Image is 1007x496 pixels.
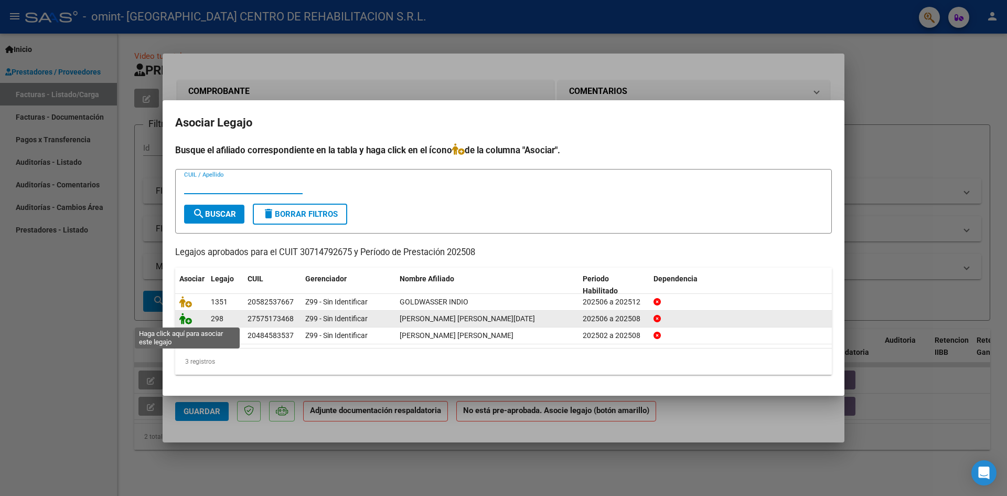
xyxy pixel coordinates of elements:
mat-icon: delete [262,207,275,220]
h2: Asociar Legajo [175,113,832,133]
span: Borrar Filtros [262,209,338,219]
datatable-header-cell: Asociar [175,268,207,302]
h4: Busque el afiliado correspondiente en la tabla y haga click en el ícono de la columna "Asociar". [175,143,832,157]
datatable-header-cell: Legajo [207,268,243,302]
span: Asociar [179,275,205,283]
span: Buscar [192,209,236,219]
p: Legajos aprobados para el CUIT 30714792675 y Período de Prestación 202508 [175,246,832,259]
span: 298 [211,314,223,323]
span: Z99 - Sin Identificar [305,314,368,323]
span: 1351 [211,298,228,306]
span: Gerenciador [305,275,347,283]
button: Borrar Filtros [253,204,347,225]
button: Buscar [184,205,244,224]
span: Z99 - Sin Identificar [305,298,368,306]
div: 3 registros [175,349,832,375]
span: Z99 - Sin Identificar [305,331,368,340]
span: Dependencia [654,275,698,283]
span: CUIL [248,275,263,283]
div: 20582537667 [248,296,294,308]
div: 202502 a 202508 [583,330,645,342]
div: Open Intercom Messenger [971,460,997,486]
span: Legajo [211,275,234,283]
span: Periodo Habilitado [583,275,618,295]
span: TOCCI SANTIAGO GABRIEL [400,331,513,340]
span: REYES POMA KAREN LUCIA [400,314,535,323]
datatable-header-cell: Nombre Afiliado [395,268,579,302]
datatable-header-cell: Gerenciador [301,268,395,302]
datatable-header-cell: Dependencia [649,268,832,302]
span: Nombre Afiliado [400,275,454,283]
mat-icon: search [192,207,205,220]
span: GOLDWASSER INDIO [400,298,468,306]
div: 27575173468 [248,313,294,325]
div: 202506 a 202512 [583,296,645,308]
div: 20484583537 [248,330,294,342]
datatable-header-cell: CUIL [243,268,301,302]
div: 202506 a 202508 [583,313,645,325]
datatable-header-cell: Periodo Habilitado [579,268,649,302]
span: 933 [211,331,223,340]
